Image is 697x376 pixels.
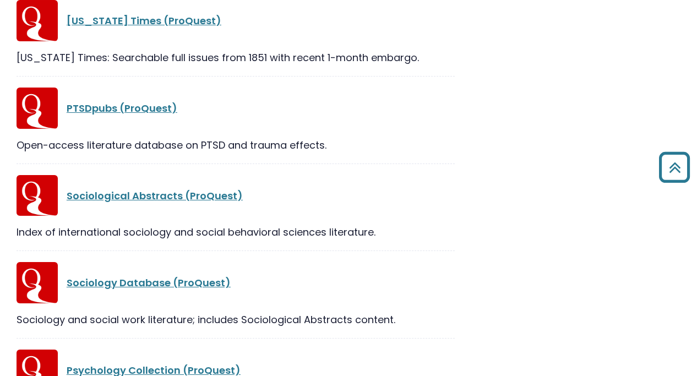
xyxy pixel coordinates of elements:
a: PTSDpubs (ProQuest) [67,101,177,115]
a: Sociological Abstracts (ProQuest) [67,189,243,203]
div: Sociology and social work literature; includes Sociological Abstracts content. [17,312,455,327]
div: [US_STATE] Times: Searchable full issues from 1851 with recent 1-month embargo. [17,50,455,65]
a: Back to Top [655,157,694,177]
a: Sociology Database (ProQuest) [67,276,231,290]
div: Open-access literature database on PTSD and trauma effects. [17,138,455,152]
a: [US_STATE] Times (ProQuest) [67,14,221,28]
div: Index of international sociology and social behavioral sciences literature. [17,225,455,239]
